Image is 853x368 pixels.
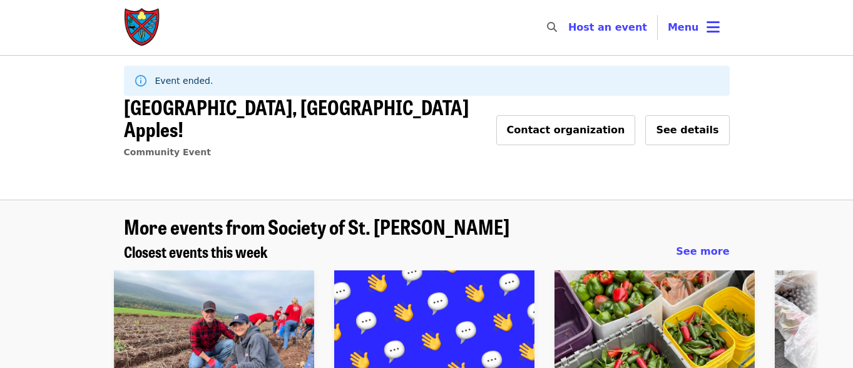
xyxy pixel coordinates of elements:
[668,21,699,33] span: Menu
[124,8,161,48] img: Society of St. Andrew - Home
[124,240,268,262] span: Closest events this week
[124,212,509,241] span: More events from Society of St. [PERSON_NAME]
[656,124,718,136] span: See details
[114,243,740,261] div: Closest events this week
[568,21,647,33] a: Host an event
[564,13,575,43] input: Search
[496,115,636,145] button: Contact organization
[645,115,729,145] button: See details
[124,92,469,143] span: [GEOGRAPHIC_DATA], [GEOGRAPHIC_DATA] Apples!
[658,13,730,43] button: Toggle account menu
[124,243,268,261] a: Closest events this week
[707,18,720,36] i: bars icon
[547,21,557,33] i: search icon
[155,76,213,86] span: Event ended.
[507,124,625,136] span: Contact organization
[676,245,729,257] span: See more
[124,147,211,157] a: Community Event
[676,244,729,259] a: See more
